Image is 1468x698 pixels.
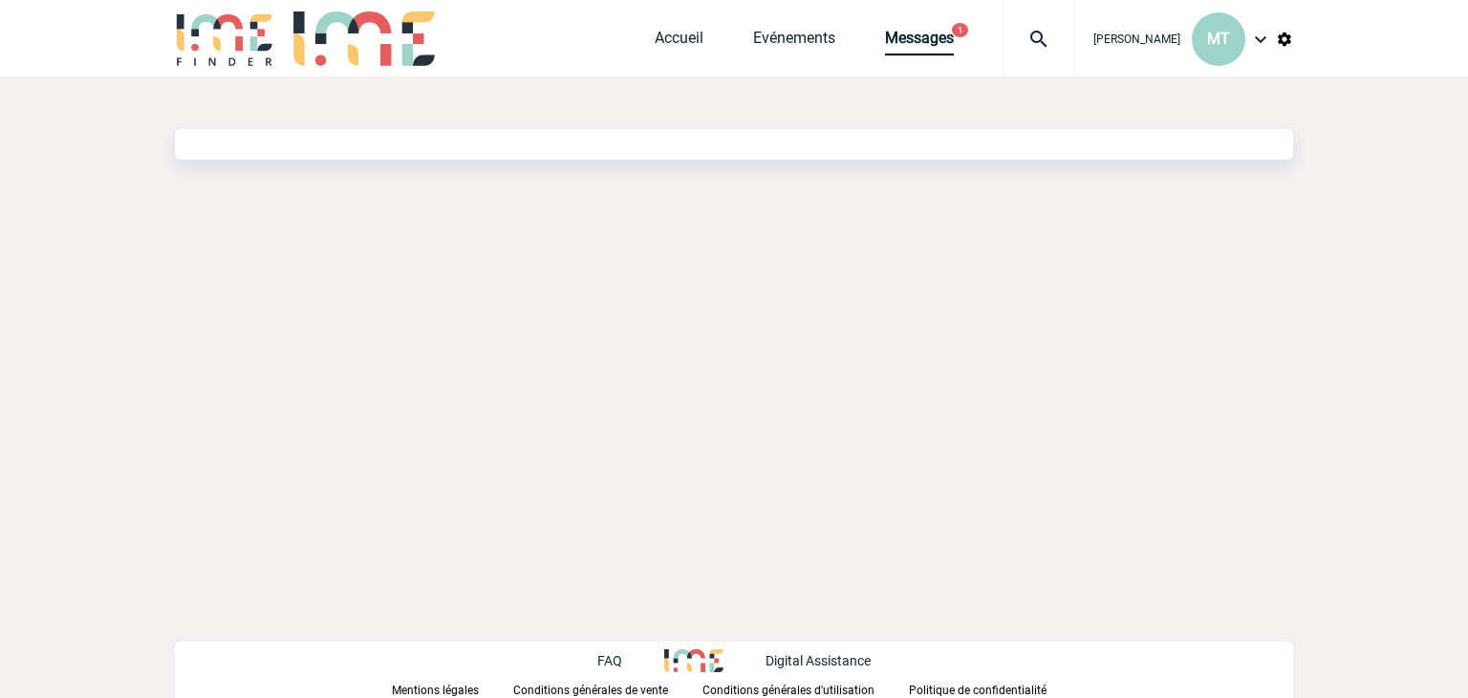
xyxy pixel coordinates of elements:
a: Conditions générales de vente [513,680,702,698]
a: Accueil [655,29,703,55]
p: Conditions générales d'utilisation [702,684,874,697]
span: MT [1207,30,1230,48]
p: Digital Assistance [766,653,871,668]
p: Politique de confidentialité [909,684,1047,697]
img: http://www.idealmeetingsevents.fr/ [664,649,723,672]
p: FAQ [597,653,622,668]
a: Evénements [753,29,835,55]
button: 1 [952,23,968,37]
a: Politique de confidentialité [909,680,1077,698]
span: [PERSON_NAME] [1093,33,1180,46]
a: Conditions générales d'utilisation [702,680,909,698]
a: Messages [885,29,954,55]
a: FAQ [597,650,664,668]
a: Mentions légales [392,680,513,698]
p: Conditions générales de vente [513,684,668,697]
img: IME-Finder [175,11,274,66]
p: Mentions légales [392,684,479,697]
